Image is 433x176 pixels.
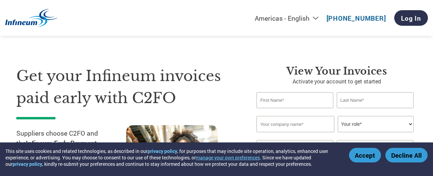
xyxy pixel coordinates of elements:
[256,109,333,113] div: Invalid first name or first name is too long
[338,116,414,132] select: Title/Role
[5,9,57,27] img: Infineum
[5,148,339,167] div: This site uses cookies and related technologies, as described in our , for purposes that may incl...
[256,92,333,108] input: First Name*
[394,10,428,26] a: Log In
[256,77,417,85] p: Activate your account to get started
[385,148,428,162] button: Decline All
[337,140,414,156] input: Phone*
[13,161,42,167] a: privacy policy
[16,65,236,109] h1: Get your Infineum invoices paid early with C2FO
[256,116,334,132] input: Your company name*
[327,14,386,22] a: [PHONE_NUMBER]
[337,92,414,108] input: Last Name*
[148,148,177,154] a: privacy policy
[256,140,333,156] input: Invalid Email format
[16,139,97,157] strong: Infineum Early Payment Program
[337,109,414,113] div: Invalid last name or last name is too long
[256,133,413,137] div: Invalid company name or company name is too long
[196,154,260,161] button: manage your own preferences
[349,148,381,162] button: Accept
[256,65,417,77] h3: View Your Invoices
